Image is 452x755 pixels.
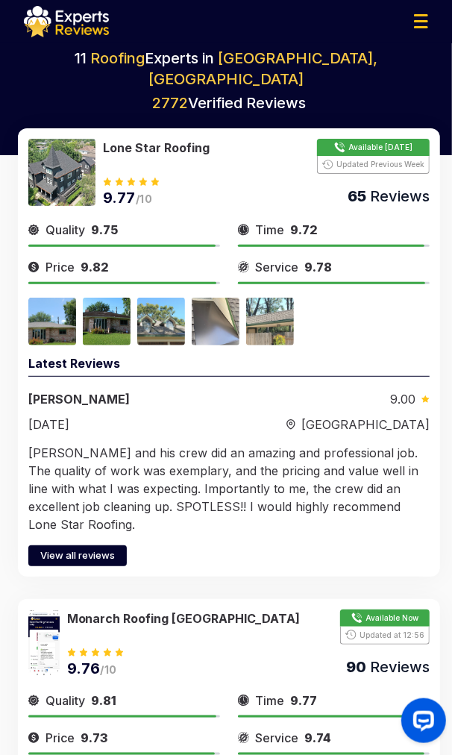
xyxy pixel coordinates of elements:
span: 9.82 [81,258,109,276]
span: 9.00 [390,390,415,408]
span: Quality [45,692,85,709]
span: Quality [45,221,85,239]
div: [PERSON_NAME] [28,390,189,408]
span: 9.72 [290,221,318,239]
span: Price [45,258,75,276]
h1: Verified Reviews [18,95,440,110]
span: View all reviews [40,548,115,563]
span: Service [255,729,298,747]
img: slider icon [28,729,40,747]
img: slider icon [238,258,249,276]
span: Time [255,692,284,709]
span: [PERSON_NAME] and his crew did an amazing and professional job. The quality of work was exemplary... [28,445,418,532]
img: Image 3 [137,298,185,345]
img: slider icon [286,419,295,430]
span: [GEOGRAPHIC_DATA] [301,416,430,433]
img: Image 4 [192,298,239,345]
span: 9.76 [67,660,101,677]
span: Service [255,258,298,276]
a: slider iconQuality9.75slider iconTime9.72slider iconPrice9.82slider iconService9.78 [28,221,430,284]
img: logo [24,6,109,37]
span: Reviews [366,187,430,205]
span: 9.74 [304,729,331,747]
img: slider icon [238,729,249,747]
img: slider icon [238,221,249,239]
p: Monarch Roofing [GEOGRAPHIC_DATA] [67,610,337,627]
img: slider icon [28,221,40,239]
img: slider icon [28,692,40,709]
span: 90 [346,658,366,676]
img: Image 2 [83,298,131,345]
span: Reviews [366,658,430,676]
span: 9.77 [290,692,317,709]
span: 9.75 [91,221,118,239]
img: slider icon [238,692,249,709]
a: slider iconQuality9.81slider iconTime9.77slider iconPrice9.73slider iconService9.74 [28,692,430,755]
span: 9.73 [81,729,107,747]
img: Image 1 [28,298,76,345]
img: slider icon [421,395,430,403]
span: Price [45,729,75,747]
img: 175466279898754.jpeg [28,139,95,206]
h2: 11 Experts in [12,48,440,90]
span: 65 [348,187,366,205]
span: [GEOGRAPHIC_DATA] , [GEOGRAPHIC_DATA] [148,49,377,88]
iframe: OpenWidget widget [389,692,452,755]
span: 9.77 [103,189,136,207]
a: View all reviews [28,545,430,566]
span: 9.81 [91,692,116,709]
span: /10 [101,663,117,676]
span: 9.78 [304,258,332,276]
button: View all reviews [28,545,127,566]
p: Lone Star Roofing [103,139,314,157]
img: slider icon [28,258,40,276]
img: Menu Icon [414,14,428,28]
div: [DATE] [28,416,229,433]
span: Roofing [90,49,145,67]
span: /10 [136,192,152,205]
span: 2772 [152,94,188,112]
img: Image 5 [246,298,294,345]
div: Latest Reviews [28,354,430,377]
span: Time [255,221,284,239]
